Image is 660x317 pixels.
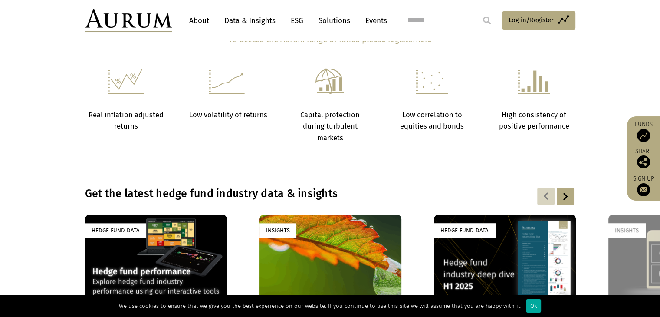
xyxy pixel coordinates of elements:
img: Aurum [85,9,172,32]
a: About [185,13,213,29]
a: here [416,35,432,44]
a: Log in/Register [502,11,575,30]
span: Log in/Register [509,15,554,25]
img: Sign up to our newsletter [637,183,650,196]
a: Sign up [631,175,656,196]
div: Insights [608,223,645,238]
img: Share this post [637,155,650,168]
a: ESG [286,13,308,29]
strong: Real inflation adjusted returns [89,111,164,130]
a: Events [361,13,387,29]
a: Solutions [314,13,355,29]
img: Access Funds [637,129,650,142]
div: Hedge Fund Data [434,223,495,238]
a: Data & Insights [220,13,280,29]
input: Submit [478,12,496,29]
a: Funds [631,121,656,142]
strong: Low correlation to equities and bonds [400,111,464,130]
strong: Low volatility of returns [189,111,267,119]
strong: Capital protection during turbulent markets [300,111,360,142]
b: To access the Aurum range of funds please register [229,35,416,44]
div: Hedge Fund Data [85,223,146,238]
div: Insights [259,223,296,238]
strong: High consistency of positive performance [499,111,569,130]
div: Share [631,149,656,168]
div: Ok [526,299,541,313]
h3: Get the latest hedge fund industry data & insights [85,187,463,200]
